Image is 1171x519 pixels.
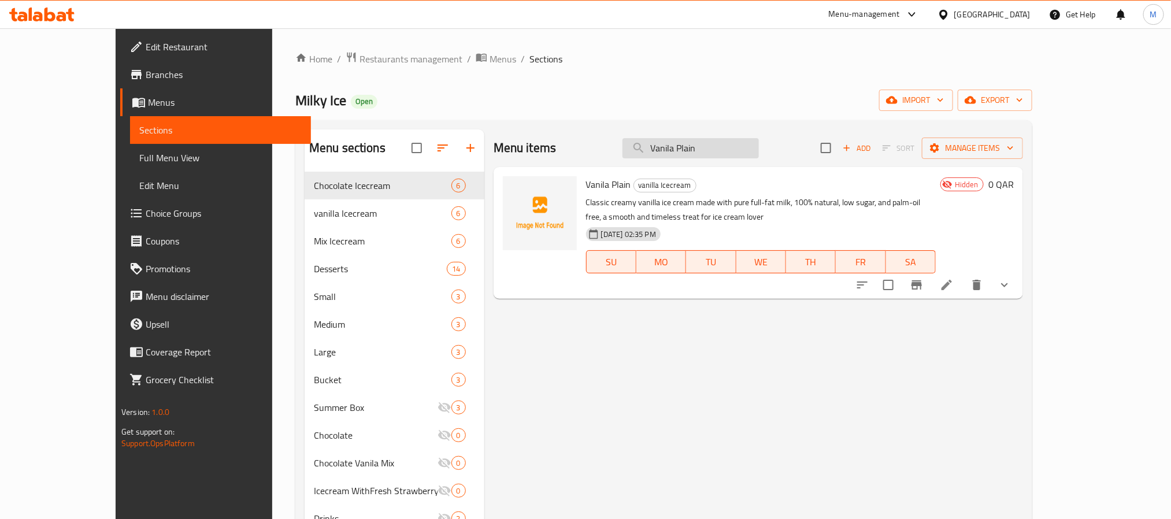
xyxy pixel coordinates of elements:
[295,51,1032,66] nav: breadcrumb
[503,176,577,250] img: Vanila Plain
[120,310,311,338] a: Upsell
[586,195,936,224] p: Classic creamy vanilla ice cream made with pure full-fat milk, 100% natural, low sugar, and palm-...
[120,227,311,255] a: Coupons
[451,206,466,220] div: items
[351,97,377,106] span: Open
[451,484,466,498] div: items
[346,51,462,66] a: Restaurants management
[452,291,465,302] span: 3
[314,317,451,331] div: Medium
[998,278,1011,292] svg: Show Choices
[451,373,466,387] div: items
[991,271,1018,299] button: show more
[879,90,953,111] button: import
[314,179,451,192] div: Chocolate Icecream
[139,151,302,165] span: Full Menu View
[447,262,465,276] div: items
[931,141,1014,155] span: Manage items
[596,229,661,240] span: [DATE] 02:35 PM
[305,172,484,199] div: Chocolate Icecream6
[120,283,311,310] a: Menu disclaimer
[429,134,457,162] span: Sort sections
[305,394,484,421] div: Summer Box3
[686,250,736,273] button: TU
[452,180,465,191] span: 6
[120,61,311,88] a: Branches
[452,319,465,330] span: 3
[791,254,831,270] span: TH
[314,290,451,303] span: Small
[120,88,311,116] a: Menus
[305,283,484,310] div: Small3
[305,255,484,283] div: Desserts14
[641,254,681,270] span: MO
[476,51,516,66] a: Menus
[314,262,447,276] span: Desserts
[954,8,1031,21] div: [GEOGRAPHIC_DATA]
[438,428,451,442] svg: Inactive section
[438,401,451,414] svg: Inactive section
[586,250,636,273] button: SU
[452,485,465,496] span: 0
[146,290,302,303] span: Menu disclaimer
[457,134,484,162] button: Add section
[314,206,451,220] span: vanilla Icecream
[940,278,954,292] a: Edit menu item
[467,52,471,66] li: /
[305,199,484,227] div: vanilla Icecream6
[452,208,465,219] span: 6
[452,458,465,469] span: 0
[305,449,484,477] div: Chocolate Vanila Mix0
[586,176,631,193] span: Vanila Plain
[452,402,465,413] span: 3
[305,366,484,394] div: Bucket3
[120,33,311,61] a: Edit Restaurant
[146,317,302,331] span: Upsell
[451,290,466,303] div: items
[314,484,438,498] span: Icecream WithFresh Strawberry
[130,144,311,172] a: Full Menu View
[840,254,881,270] span: FR
[891,254,931,270] span: SA
[829,8,900,21] div: Menu-management
[494,139,557,157] h2: Menu items
[337,52,341,66] li: /
[622,138,759,158] input: search
[451,317,466,331] div: items
[958,90,1032,111] button: export
[130,116,311,144] a: Sections
[451,456,466,470] div: items
[360,52,462,66] span: Restaurants management
[148,95,302,109] span: Menus
[295,52,332,66] a: Home
[121,405,150,420] span: Version:
[452,375,465,385] span: 3
[741,254,781,270] span: WE
[139,179,302,192] span: Edit Menu
[314,456,438,470] div: Chocolate Vanila Mix
[130,172,311,199] a: Edit Menu
[146,68,302,81] span: Branches
[636,250,686,273] button: MO
[888,93,944,107] span: import
[120,255,311,283] a: Promotions
[438,484,451,498] svg: Inactive section
[848,271,876,299] button: sort-choices
[314,373,451,387] span: Bucket
[120,338,311,366] a: Coverage Report
[950,179,983,190] span: Hidden
[314,345,451,359] span: Large
[903,271,931,299] button: Branch-specific-item
[139,123,302,137] span: Sections
[591,254,632,270] span: SU
[146,373,302,387] span: Grocery Checklist
[309,139,386,157] h2: Menu sections
[529,52,562,66] span: Sections
[841,142,872,155] span: Add
[120,199,311,227] a: Choice Groups
[405,136,429,160] span: Select all sections
[451,234,466,248] div: items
